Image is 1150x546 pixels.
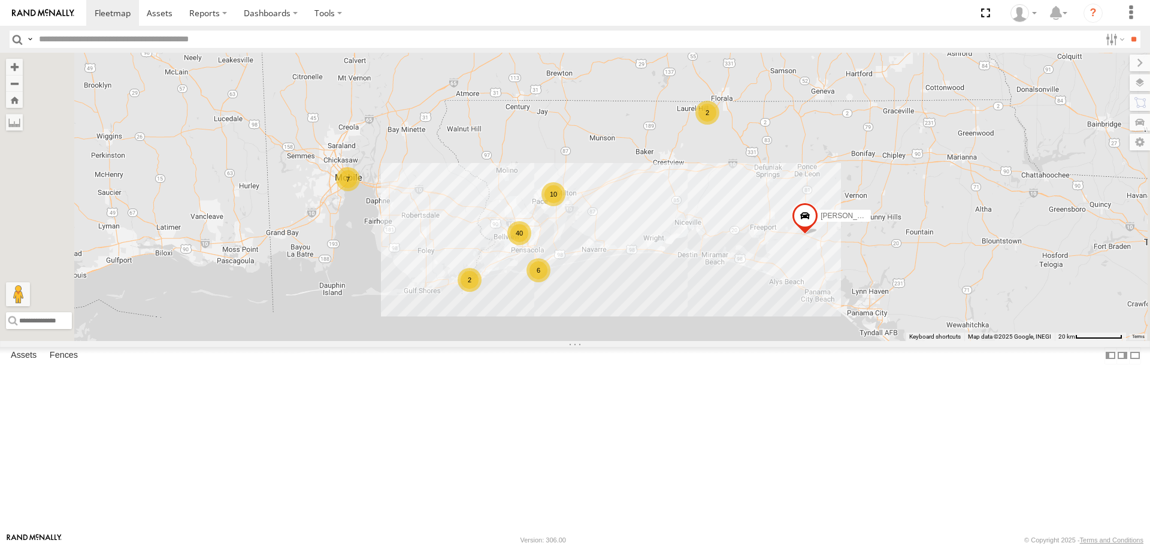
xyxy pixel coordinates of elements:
a: Visit our Website [7,534,62,546]
a: Terms (opens in new tab) [1132,334,1145,339]
div: 40 [507,221,531,245]
label: Search Query [25,31,35,48]
img: rand-logo.svg [12,9,74,17]
label: Dock Summary Table to the Left [1104,347,1116,364]
div: © Copyright 2025 - [1024,536,1143,544]
button: Drag Pegman onto the map to open Street View [6,282,30,306]
button: Zoom in [6,59,23,75]
button: Zoom Home [6,92,23,108]
label: Search Filter Options [1101,31,1127,48]
span: Map data ©2025 Google, INEGI [968,333,1051,340]
a: Terms and Conditions [1080,536,1143,544]
label: Hide Summary Table [1129,347,1141,364]
div: William Pittman [1006,4,1041,22]
span: [PERSON_NAME] [821,212,880,221]
i: ? [1084,4,1103,23]
div: 2 [695,101,719,125]
label: Assets [5,348,43,364]
div: 6 [526,258,550,282]
label: Fences [44,348,84,364]
div: 2 [458,268,482,292]
label: Dock Summary Table to the Right [1116,347,1128,364]
label: Measure [6,114,23,131]
div: 10 [541,182,565,206]
label: Map Settings [1130,134,1150,150]
button: Map Scale: 20 km per 75 pixels [1055,333,1126,341]
div: Version: 306.00 [520,536,566,544]
div: 7 [336,167,360,191]
button: Keyboard shortcuts [909,333,961,341]
span: 20 km [1058,333,1075,340]
button: Zoom out [6,75,23,92]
